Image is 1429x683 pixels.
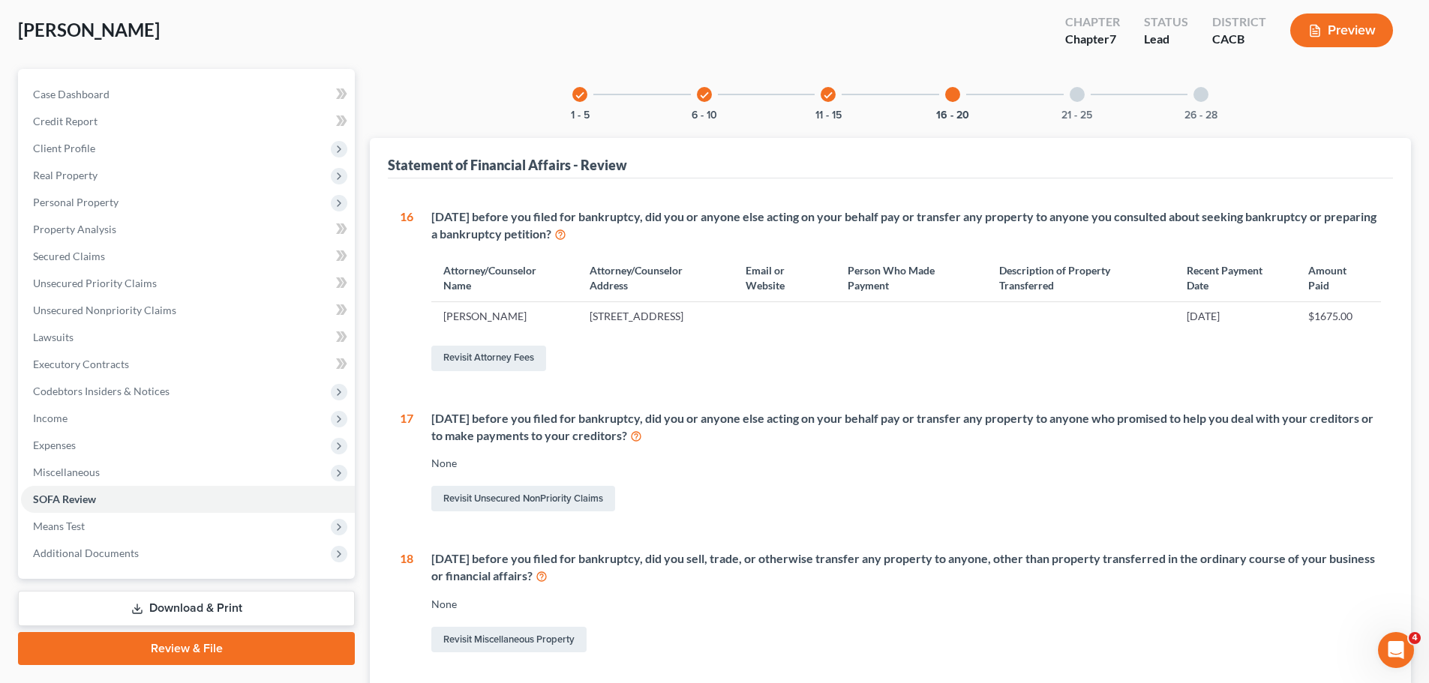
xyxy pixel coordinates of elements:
div: Chapter [1065,31,1120,48]
button: 11 - 15 [815,110,842,121]
div: Lead [1144,31,1188,48]
a: Unsecured Nonpriority Claims [21,297,355,324]
span: SOFA Review [33,493,96,505]
div: CACB [1212,31,1266,48]
i: check [575,90,585,100]
div: 17 [400,410,413,515]
div: Status [1144,13,1188,31]
a: Revisit Unsecured NonPriority Claims [431,486,615,511]
span: Miscellaneous [33,466,100,478]
th: Email or Website [734,254,836,301]
span: Personal Property [33,196,119,208]
span: Client Profile [33,142,95,154]
span: Secured Claims [33,250,105,262]
span: Property Analysis [33,223,116,235]
th: Person Who Made Payment [836,254,986,301]
td: [PERSON_NAME] [431,302,577,331]
span: Credit Report [33,115,98,127]
span: [PERSON_NAME] [18,19,160,40]
span: Lawsuits [33,331,74,343]
span: Unsecured Priority Claims [33,277,157,289]
div: 16 [400,208,413,374]
a: Review & File [18,632,355,665]
div: Chapter [1065,13,1120,31]
a: Secured Claims [21,243,355,270]
td: $1675.00 [1296,302,1381,331]
span: Case Dashboard [33,88,110,100]
span: Real Property [33,169,98,181]
button: 16 - 20 [936,110,969,121]
i: check [823,90,833,100]
a: Revisit Attorney Fees [431,346,546,371]
th: Attorney/Counselor Address [578,254,734,301]
a: Unsecured Priority Claims [21,270,355,297]
a: Download & Print [18,591,355,626]
th: Amount Paid [1296,254,1381,301]
span: Executory Contracts [33,358,129,370]
div: None [431,456,1381,471]
a: Lawsuits [21,324,355,351]
span: Income [33,412,68,424]
td: [DATE] [1175,302,1296,331]
th: Description of Property Transferred [987,254,1175,301]
div: None [431,597,1381,612]
div: District [1212,13,1266,31]
a: Credit Report [21,108,355,135]
button: 26 - 28 [1184,110,1217,121]
button: 1 - 5 [571,110,590,121]
td: [STREET_ADDRESS] [578,302,734,331]
th: Recent Payment Date [1175,254,1296,301]
a: Revisit Miscellaneous Property [431,627,587,652]
div: [DATE] before you filed for bankruptcy, did you sell, trade, or otherwise transfer any property t... [431,550,1381,585]
button: 21 - 25 [1061,110,1092,121]
a: Case Dashboard [21,81,355,108]
div: [DATE] before you filed for bankruptcy, did you or anyone else acting on your behalf pay or trans... [431,410,1381,445]
i: check [699,90,710,100]
div: Statement of Financial Affairs - Review [388,156,627,174]
button: Preview [1290,13,1393,47]
div: [DATE] before you filed for bankruptcy, did you or anyone else acting on your behalf pay or trans... [431,208,1381,243]
a: SOFA Review [21,486,355,513]
span: Codebtors Insiders & Notices [33,385,170,397]
span: 4 [1409,632,1421,644]
button: 6 - 10 [692,110,717,121]
a: Executory Contracts [21,351,355,378]
a: Property Analysis [21,216,355,243]
iframe: Intercom live chat [1378,632,1414,668]
span: 7 [1109,31,1116,46]
th: Attorney/Counselor Name [431,254,577,301]
span: Means Test [33,520,85,532]
span: Unsecured Nonpriority Claims [33,304,176,316]
span: Expenses [33,439,76,451]
span: Additional Documents [33,547,139,559]
div: 18 [400,550,413,655]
